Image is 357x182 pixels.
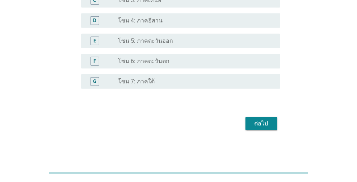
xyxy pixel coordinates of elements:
[93,17,96,25] div: D
[93,78,97,86] div: G
[245,117,277,130] button: ต่อไป
[118,78,155,85] label: โซน 7: ภาคใต้
[93,58,96,65] div: F
[251,119,272,128] div: ต่อไป
[118,37,173,45] label: โซน 5: ภาคตะวันออก
[118,58,170,65] label: โซน 6: ภาคตะวันตก
[118,17,163,24] label: โซน 4: ภาคอีสาน
[93,37,96,45] div: E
